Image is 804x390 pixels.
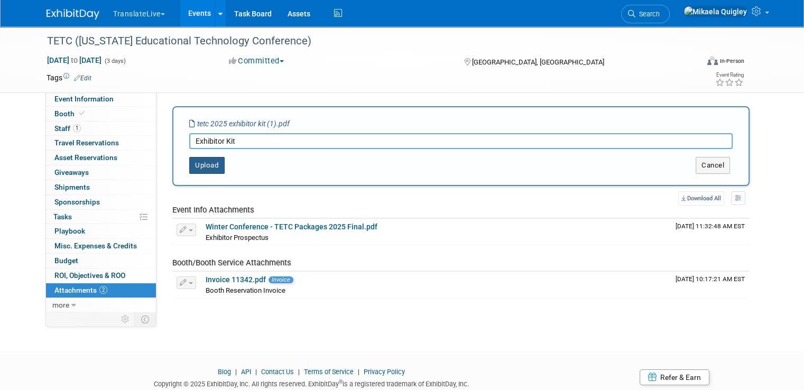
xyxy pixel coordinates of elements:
a: Terms of Service [304,368,354,376]
a: Playbook [46,224,156,238]
a: Search [621,5,670,23]
td: Upload Timestamp [671,219,750,245]
a: Sponsorships [46,195,156,209]
span: more [52,301,69,309]
sup: ® [339,379,343,385]
span: Booth [54,109,87,118]
span: Attachments [54,286,107,294]
a: Winter Conference - TETC Packages 2025 Final.pdf [206,222,377,231]
i: tetc 2025 exhibitor kit (1).pdf [189,119,290,128]
a: Attachments2 [46,283,156,298]
a: Contact Us [261,368,294,376]
span: Exhibitor Prospectus [206,234,269,242]
a: Privacy Policy [364,368,405,376]
a: Booth [46,107,156,121]
span: Shipments [54,183,90,191]
td: Personalize Event Tab Strip [116,312,135,326]
span: Sponsorships [54,198,100,206]
span: | [253,368,260,376]
a: Download All [678,191,724,206]
span: Asset Reservations [54,153,117,162]
span: [GEOGRAPHIC_DATA], [GEOGRAPHIC_DATA] [472,58,604,66]
span: Tasks [53,212,72,221]
td: Upload Timestamp [671,272,750,298]
span: Search [635,10,660,18]
span: Giveaways [54,168,89,177]
span: 1 [73,124,81,132]
span: [DATE] [DATE] [47,55,102,65]
a: more [46,298,156,312]
a: Invoice 11342.pdf [206,275,266,284]
a: Staff1 [46,122,156,136]
input: Enter description [189,133,733,149]
a: Travel Reservations [46,136,156,150]
span: Upload Timestamp [676,222,745,230]
a: API [241,368,251,376]
div: In-Person [719,57,744,65]
span: Budget [54,256,78,265]
a: Asset Reservations [46,151,156,165]
span: (3 days) [104,58,126,64]
a: Edit [74,75,91,82]
span: Staff [54,124,81,133]
div: Event Format [641,55,744,71]
button: Upload [189,157,225,174]
a: Misc. Expenses & Credits [46,239,156,253]
button: Cancel [696,157,730,174]
a: Shipments [46,180,156,194]
a: Tasks [46,210,156,224]
div: TETC ([US_STATE] Educational Technology Conference) [43,32,685,51]
div: Copyright © 2025 ExhibitDay, Inc. All rights reserved. ExhibitDay is a registered trademark of Ex... [47,377,576,389]
i: Booth reservation complete [79,110,85,116]
div: Event Rating [715,72,744,78]
span: Event Info Attachments [172,205,254,215]
img: Mikaela Quigley [683,6,747,17]
a: Blog [218,368,231,376]
td: Tags [47,72,91,83]
span: Booth/Booth Service Attachments [172,258,291,267]
span: | [233,368,239,376]
span: | [295,368,302,376]
span: Playbook [54,227,85,235]
a: Event Information [46,92,156,106]
a: ROI, Objectives & ROO [46,268,156,283]
span: ROI, Objectives & ROO [54,271,125,280]
td: Toggle Event Tabs [135,312,156,326]
span: Upload Timestamp [676,275,745,283]
span: to [69,56,79,64]
span: Booth Reservation Invoice [206,286,285,294]
button: Committed [225,55,288,67]
a: Budget [46,254,156,268]
span: Event Information [54,95,114,103]
span: Invoice [269,276,293,283]
a: Refer & Earn [640,369,709,385]
img: ExhibitDay [47,9,99,20]
img: Format-Inperson.png [707,57,718,65]
span: Misc. Expenses & Credits [54,242,137,250]
span: | [355,368,362,376]
span: Travel Reservations [54,138,119,147]
a: Giveaways [46,165,156,180]
span: 2 [99,286,107,294]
